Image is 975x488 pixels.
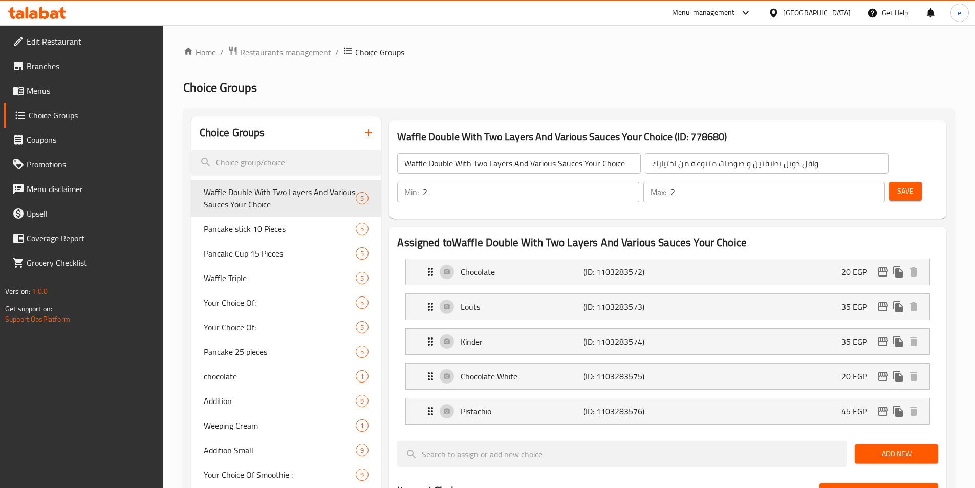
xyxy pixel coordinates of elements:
p: 35 EGP [841,301,875,313]
span: 5 [356,273,368,283]
span: Waffle Triple [204,272,356,284]
button: delete [906,264,921,280]
input: search [191,150,381,176]
div: Menu-management [672,7,735,19]
span: Promotions [27,158,155,171]
span: Menu disclaimer [27,183,155,195]
span: 1.0.0 [32,285,48,298]
span: Edit Restaurant [27,35,155,48]
span: Get support on: [5,302,52,315]
div: Choices [356,272,369,284]
span: Coupons [27,134,155,146]
nav: breadcrumb [183,46,955,59]
a: Branches [4,54,163,78]
span: Pancake stick 10 Pieces [204,223,356,235]
div: Choices [356,192,369,204]
div: Waffle Triple5 [191,266,381,290]
p: Max: [651,186,666,198]
span: Menus [27,84,155,97]
div: Expand [406,329,929,354]
div: Choices [356,395,369,407]
div: Choices [356,469,369,481]
span: Restaurants management [240,46,331,58]
p: 20 EGP [841,370,875,383]
div: Choices [356,223,369,235]
span: Grocery Checklist [27,257,155,269]
button: edit [875,334,891,349]
div: Expand [406,398,929,424]
button: delete [906,404,921,419]
span: 5 [356,224,368,234]
p: Kinder [461,335,583,348]
a: Promotions [4,152,163,177]
span: Choice Groups [29,109,155,121]
span: 5 [356,298,368,308]
p: Louts [461,301,583,313]
li: / [335,46,339,58]
a: Coupons [4,128,163,152]
h2: Choice Groups [200,125,265,140]
span: Addition Small [204,444,356,456]
button: duplicate [891,369,906,384]
span: 1 [356,372,368,381]
a: Grocery Checklist [4,250,163,275]
div: Weeping Cream1 [191,413,381,438]
p: Chocolate [461,266,583,278]
div: Waffle Double With Two Layers And Various Sauces Your Choice5 [191,180,381,217]
span: chocolate [204,370,356,383]
div: Addition Small9 [191,438,381,462]
h3: Waffle Double With Two Layers And Various Sauces Your Choice (ID: 778680) [397,129,938,145]
span: Choice Groups [183,76,257,99]
div: Choices [356,321,369,333]
button: delete [906,299,921,314]
a: Choice Groups [4,103,163,128]
button: Add New [855,444,938,463]
button: duplicate [891,404,906,419]
p: 20 EGP [841,266,875,278]
a: Menus [4,78,163,103]
span: Add New [863,448,930,460]
a: Coverage Report [4,226,163,250]
span: Your Choice Of Smoothie : [204,469,356,481]
div: Choices [356,419,369,432]
span: Addition [204,395,356,407]
button: edit [875,264,891,280]
span: Waffle Double With Two Layers And Various Sauces Your Choice [204,186,356,210]
p: Chocolate White [461,370,583,383]
p: (ID: 1103283572) [583,266,665,278]
div: Your Choice Of Smoothie :9 [191,462,381,487]
a: Home [183,46,216,58]
li: Expand [397,394,938,429]
a: Support.OpsPlatform [5,312,70,326]
p: Pistachio [461,405,583,417]
div: Pancake 25 pieces5 [191,340,381,364]
span: 5 [356,194,368,203]
span: Your Choice Of: [204,296,356,309]
div: Expand [406,294,929,320]
span: Weeping Cream [204,419,356,432]
button: edit [875,369,891,384]
li: Expand [397,254,938,289]
span: Save [897,185,914,198]
div: Choices [356,346,369,358]
span: Upsell [27,207,155,220]
div: Expand [406,259,929,285]
button: edit [875,404,891,419]
p: 35 EGP [841,335,875,348]
span: Choice Groups [355,46,404,58]
span: 9 [356,396,368,406]
div: Addition9 [191,389,381,413]
span: Branches [27,60,155,72]
div: Your Choice Of:5 [191,315,381,340]
a: Edit Restaurant [4,29,163,54]
div: Choices [356,444,369,456]
button: duplicate [891,299,906,314]
input: search [397,441,847,467]
a: Menu disclaimer [4,177,163,201]
span: Version: [5,285,30,298]
div: Choices [356,296,369,309]
span: 5 [356,347,368,357]
span: 5 [356,323,368,332]
p: 45 EGP [841,405,875,417]
span: Coverage Report [27,232,155,244]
